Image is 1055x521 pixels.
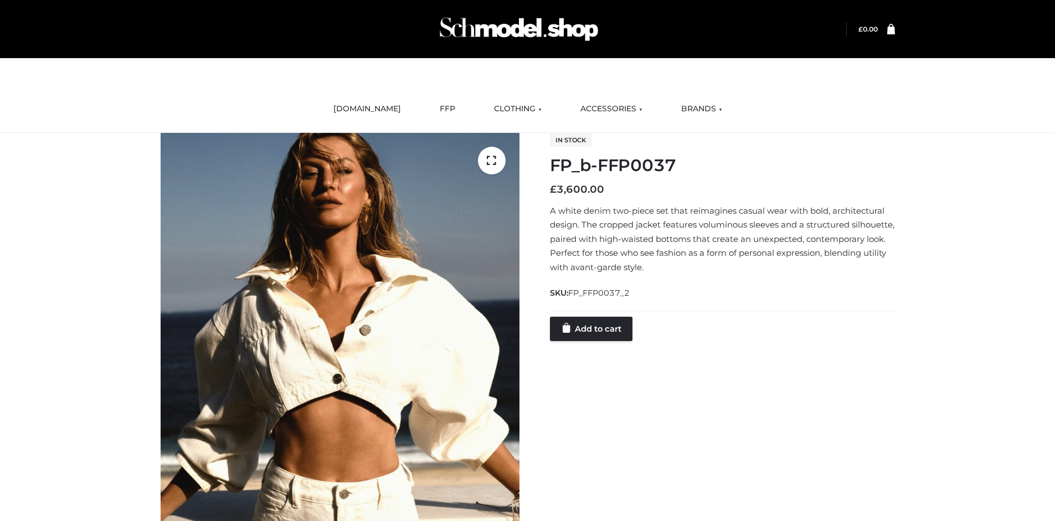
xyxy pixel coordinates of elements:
[550,156,895,176] h1: FP_b-FFP0037
[550,317,632,341] a: Add to cart
[673,97,730,121] a: BRANDS
[858,25,863,33] span: £
[568,288,630,298] span: FP_FFP0037_2
[325,97,409,121] a: [DOMAIN_NAME]
[572,97,651,121] a: ACCESSORIES
[858,25,878,33] a: £0.00
[436,7,602,51] img: Schmodel Admin 964
[550,286,631,300] span: SKU:
[550,183,557,195] span: £
[550,133,591,147] span: In stock
[550,183,604,195] bdi: 3,600.00
[431,97,464,121] a: FFP
[486,97,550,121] a: CLOTHING
[550,204,895,275] p: A white denim two-piece set that reimagines casual wear with bold, architectural design. The crop...
[858,25,878,33] bdi: 0.00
